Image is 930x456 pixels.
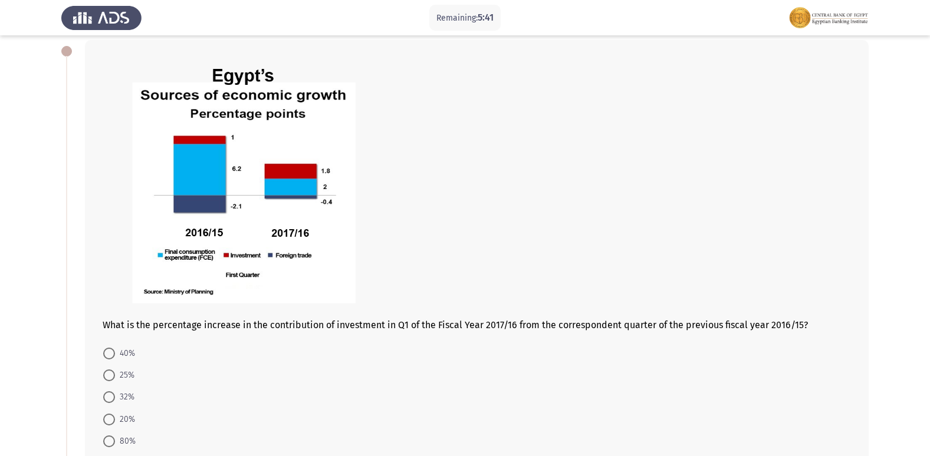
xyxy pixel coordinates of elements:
[61,1,142,34] img: Assess Talent Management logo
[788,1,869,34] img: Assessment logo of EBI Analytical Thinking FOCUS Assessment EN
[115,390,134,404] span: 32%
[115,346,135,361] span: 40%
[115,434,136,448] span: 80%
[103,55,397,317] img: NDlhNzFhMjMtN2E0Mi00NGJhLWFlODItNzljYTA4ZDk2MGQzMTY5NDUxNDc4Mzc4NA==.png
[478,12,494,23] span: 5:41
[115,412,135,427] span: 20%
[103,55,851,331] div: What is the percentage increase in the contribution of investment in Q1 of the Fiscal Year 2017/1...
[436,11,494,25] p: Remaining:
[115,368,134,382] span: 25%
